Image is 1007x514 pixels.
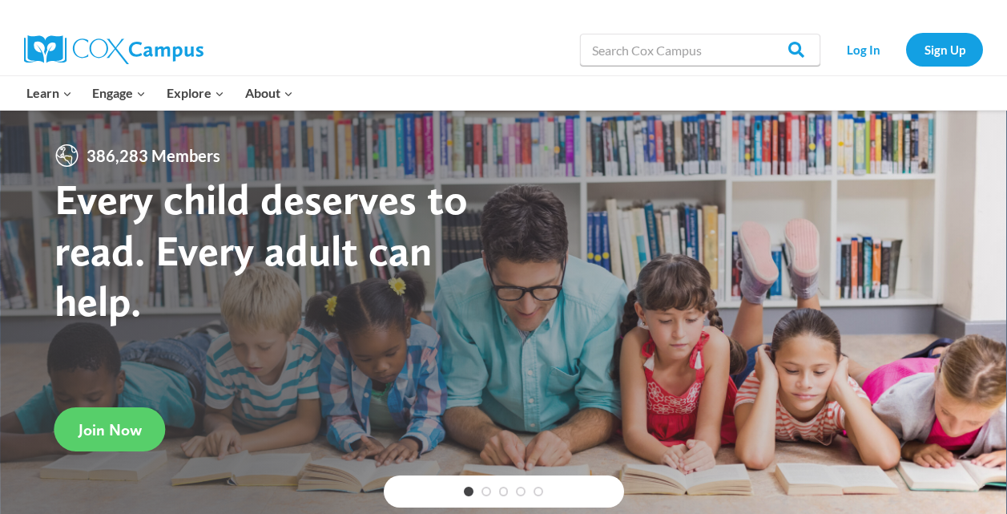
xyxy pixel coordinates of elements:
[499,487,509,496] a: 3
[16,76,303,110] nav: Primary Navigation
[828,33,898,66] a: Log In
[167,83,224,103] span: Explore
[516,487,526,496] a: 4
[24,35,203,64] img: Cox Campus
[92,83,146,103] span: Engage
[54,173,468,326] strong: Every child deserves to read. Every adult can help.
[534,487,543,496] a: 5
[464,487,473,496] a: 1
[828,33,983,66] nav: Secondary Navigation
[481,487,491,496] a: 2
[580,34,820,66] input: Search Cox Campus
[245,83,293,103] span: About
[26,83,72,103] span: Learn
[79,420,142,439] span: Join Now
[906,33,983,66] a: Sign Up
[80,143,227,168] span: 386,283 Members
[54,407,166,451] a: Join Now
